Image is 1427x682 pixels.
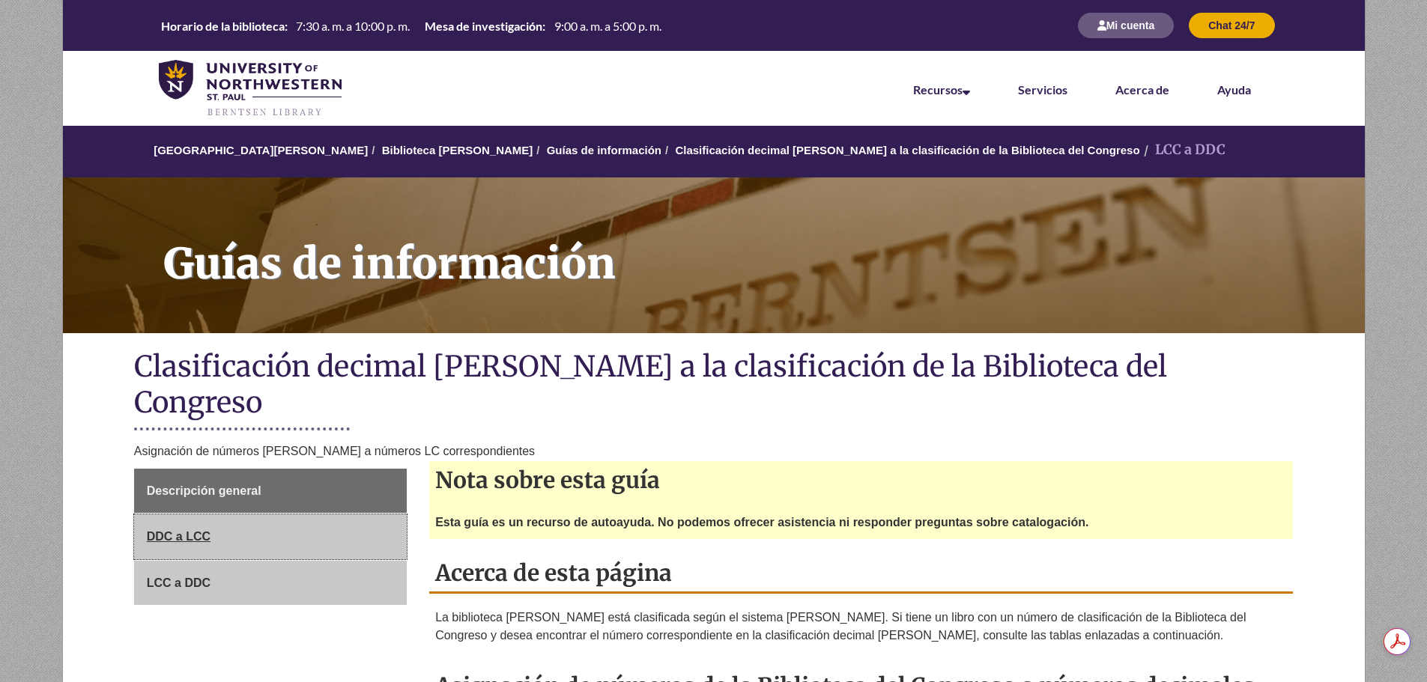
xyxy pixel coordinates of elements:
[1106,19,1155,31] font: Mi cuenta
[161,19,288,33] font: Horario de la biblioteca:
[1208,19,1255,31] font: Chat 24/7
[147,530,210,543] font: DDC a LCC
[1189,19,1274,31] a: Chat 24/7
[296,19,410,33] font: 7:30 a. m. a 10:00 p. m.
[435,466,660,494] font: Nota sobre esta guía
[134,514,407,559] a: DDC a LCC
[435,558,672,587] font: Acerca de esta página
[134,469,407,514] a: Descripción general
[913,82,970,97] a: Recursos
[154,144,368,156] a: [GEOGRAPHIC_DATA][PERSON_NAME]
[63,177,1365,333] a: Guías de información
[1115,82,1169,97] a: Acerca de
[435,516,1088,529] font: Esta guía es un recurso de autoayuda. No podemos ofrecer asistencia ni responder preguntas sobre ...
[134,445,535,457] font: Asignación de números [PERSON_NAME] a números LC correspondientes
[155,16,667,34] table: Horas de hoy
[163,237,616,290] font: Guías de información
[425,19,545,33] font: Mesa de investigación:
[1155,141,1225,158] font: LCC a DDC
[675,144,1139,156] a: Clasificación decimal [PERSON_NAME] a la clasificación de la Biblioteca del Congreso
[382,144,533,156] a: Biblioteca [PERSON_NAME]
[547,144,661,156] a: Guías de información
[1078,13,1175,38] button: Mi cuenta
[147,576,210,589] font: LCC a DDC
[435,611,1246,642] font: La biblioteca [PERSON_NAME] está clasificada según el sistema [PERSON_NAME]. Si tiene un libro co...
[1189,13,1274,38] button: Chat 24/7
[159,60,342,118] img: Logotipo de la biblioteca de la UNWSP
[1217,82,1251,97] a: Ayuda
[134,348,1167,420] font: Clasificación decimal [PERSON_NAME] a la clasificación de la Biblioteca del Congreso
[913,82,963,97] font: Recursos
[134,469,407,606] div: Menú de la página de guía
[1078,19,1175,31] a: Mi cuenta
[134,561,407,606] a: LCC a DDC
[554,19,661,33] font: 9:00 a. m. a 5:00 p. m.
[1018,82,1067,97] a: Servicios
[147,484,261,497] font: Descripción general
[155,16,667,36] a: Horas de hoy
